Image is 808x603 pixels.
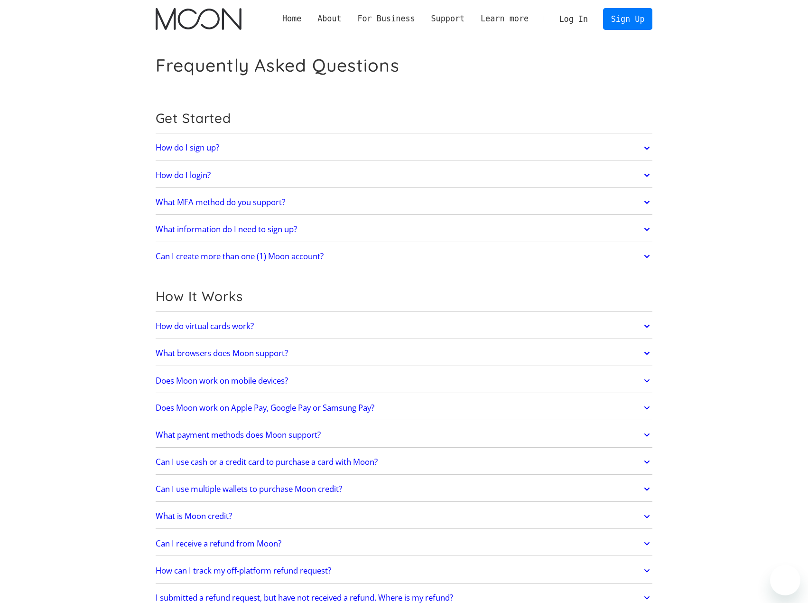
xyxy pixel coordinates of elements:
h2: What payment methods does Moon support? [156,430,321,440]
a: How do I login? [156,165,653,185]
h2: How It Works [156,288,653,304]
a: What payment methods does Moon support? [156,425,653,445]
a: How do I sign up? [156,138,653,158]
a: How do virtual cards work? [156,316,653,336]
div: Support [431,13,464,25]
a: What browsers does Moon support? [156,343,653,363]
div: Learn more [473,13,537,25]
h2: Does Moon work on mobile devices? [156,376,288,386]
h2: Can I create more than one (1) Moon account? [156,252,324,261]
h2: Get Started [156,110,653,126]
h1: Frequently Asked Questions [156,55,399,76]
a: Can I create more than one (1) Moon account? [156,246,653,266]
a: How can I track my off-platform refund request? [156,561,653,581]
iframe: Button to launch messaging window [770,565,800,595]
a: Does Moon work on mobile devices? [156,371,653,391]
a: Can I use cash or a credit card to purchase a card with Moon? [156,452,653,472]
h2: Does Moon work on Apple Pay, Google Pay or Samsung Pay? [156,403,374,413]
div: Learn more [481,13,529,25]
h2: What MFA method do you support? [156,198,285,207]
h2: What is Moon credit? [156,511,232,521]
h2: Can I use cash or a credit card to purchase a card with Moon? [156,457,378,467]
h2: What browsers does Moon support? [156,349,288,358]
div: About [317,13,342,25]
a: What MFA method do you support? [156,192,653,212]
div: For Business [357,13,415,25]
h2: Can I use multiple wallets to purchase Moon credit? [156,484,342,494]
a: Sign Up [603,8,652,29]
h2: What information do I need to sign up? [156,225,297,234]
h2: How can I track my off-platform refund request? [156,566,331,575]
img: Moon Logo [156,8,241,30]
a: Does Moon work on Apple Pay, Google Pay or Samsung Pay? [156,398,653,418]
h2: I submitted a refund request, but have not received a refund. Where is my refund? [156,593,453,603]
a: home [156,8,241,30]
h2: Can I receive a refund from Moon? [156,539,281,548]
h2: How do I login? [156,170,211,180]
a: Log In [551,9,596,29]
a: Can I use multiple wallets to purchase Moon credit? [156,479,653,499]
a: Home [274,13,309,25]
a: What information do I need to sign up? [156,219,653,239]
h2: How do I sign up? [156,143,219,152]
div: Support [423,13,473,25]
h2: How do virtual cards work? [156,321,254,331]
div: For Business [350,13,423,25]
a: Can I receive a refund from Moon? [156,534,653,554]
a: What is Moon credit? [156,507,653,527]
div: About [309,13,349,25]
